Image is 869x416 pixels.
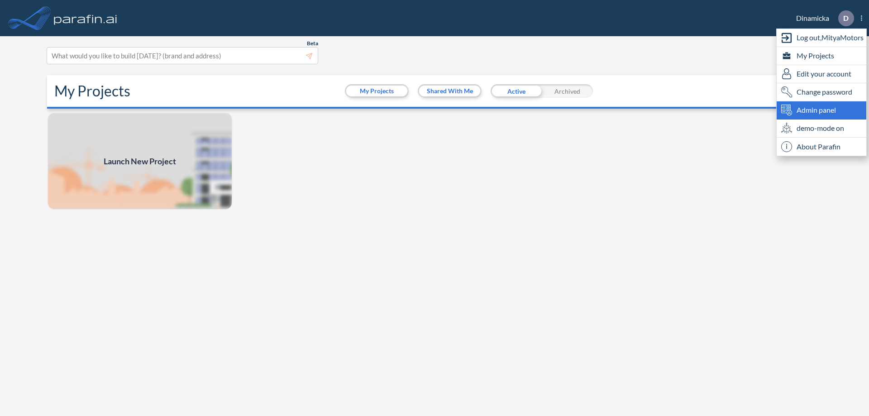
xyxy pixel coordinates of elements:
a: Launch New Project [47,112,233,210]
span: Beta [307,40,318,47]
div: Admin panel [777,101,866,120]
div: Dinamicka [783,10,862,26]
span: i [781,141,792,152]
div: About Parafin [777,138,866,156]
div: Active [491,84,542,98]
span: demo-mode on [797,123,844,134]
div: demo-mode on [777,120,866,138]
div: Change password [777,83,866,101]
img: add [47,112,233,210]
h2: My Projects [54,82,130,100]
div: Log out [777,29,866,47]
span: Admin panel [797,105,836,115]
span: About Parafin [797,141,840,152]
div: Edit user [777,65,866,83]
span: My Projects [797,50,834,61]
p: D [843,14,849,22]
div: My Projects [777,47,866,65]
button: Shared With Me [419,86,480,96]
span: Edit your account [797,68,851,79]
button: My Projects [346,86,407,96]
img: logo [52,9,119,27]
div: Archived [542,84,593,98]
span: Launch New Project [104,155,176,167]
span: Log out, MityaMotors [797,32,864,43]
span: Change password [797,86,852,97]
